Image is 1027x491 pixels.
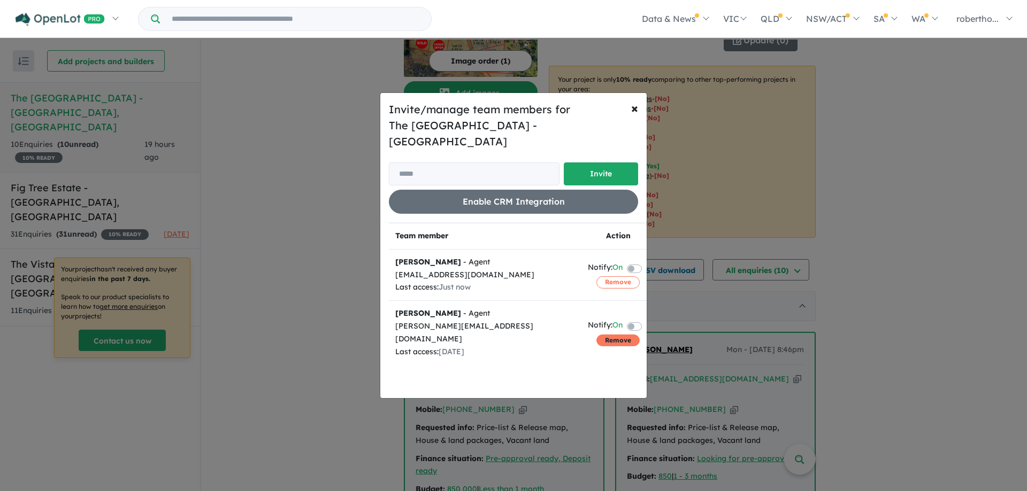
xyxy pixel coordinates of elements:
[439,282,471,292] span: Just now
[612,319,623,333] span: On
[389,223,581,250] th: Team member
[588,261,623,276] div: Notify:
[395,320,575,346] div: [PERSON_NAME][EMAIL_ADDRESS][DOMAIN_NAME]
[389,190,638,214] button: Enable CRM Integration
[588,319,623,333] div: Notify:
[564,162,638,185] button: Invite
[596,334,640,346] button: Remove
[162,7,429,30] input: Try estate name, suburb, builder or developer
[581,223,655,250] th: Action
[612,261,623,276] span: On
[389,102,638,150] h5: Invite/manage team members for The [GEOGRAPHIC_DATA] - [GEOGRAPHIC_DATA]
[395,307,575,320] div: - Agent
[395,269,575,282] div: [EMAIL_ADDRESS][DOMAIN_NAME]
[395,281,575,294] div: Last access:
[395,308,461,318] strong: [PERSON_NAME]
[631,100,638,116] span: ×
[16,13,105,26] img: Openlot PRO Logo White
[395,346,575,358] div: Last access:
[596,276,640,288] button: Remove
[395,256,575,269] div: - Agent
[956,13,999,24] span: robertho...
[439,347,464,356] span: [DATE]
[395,257,461,267] strong: [PERSON_NAME]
